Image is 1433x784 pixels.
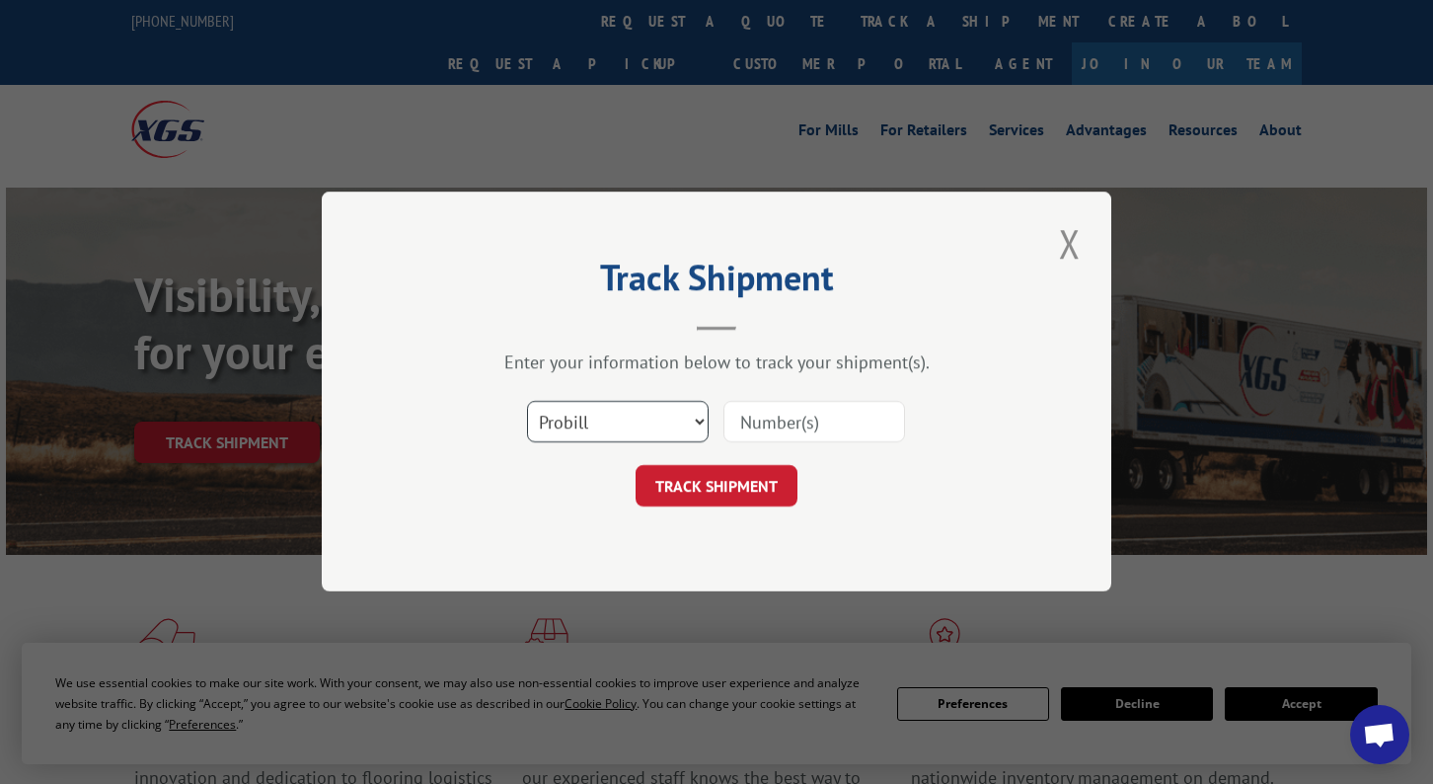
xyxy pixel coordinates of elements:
[1350,705,1409,764] a: Open chat
[723,402,905,443] input: Number(s)
[420,264,1013,301] h2: Track Shipment
[420,352,1013,374] div: Enter your information below to track your shipment(s).
[636,466,797,508] button: TRACK SHIPMENT
[1053,216,1087,271] button: Close modal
